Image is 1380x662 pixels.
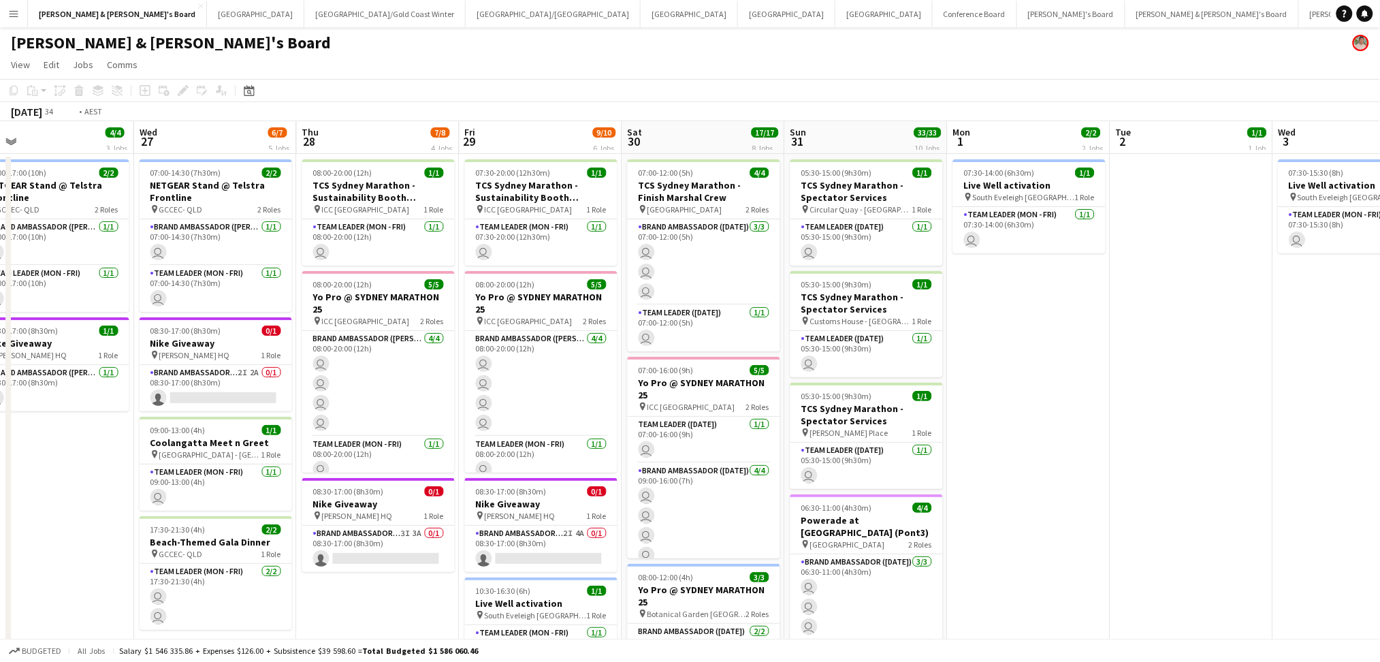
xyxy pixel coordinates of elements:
button: [GEOGRAPHIC_DATA] [738,1,835,27]
button: [GEOGRAPHIC_DATA] [641,1,738,27]
button: [GEOGRAPHIC_DATA]/[GEOGRAPHIC_DATA] [466,1,641,27]
button: Conference Board [933,1,1017,27]
button: [PERSON_NAME]'s Board [1017,1,1125,27]
button: [PERSON_NAME] & [PERSON_NAME]'s Board [1125,1,1299,27]
button: [PERSON_NAME] & [PERSON_NAME]'s Board [28,1,207,27]
div: Salary $1 546 335.86 + Expenses $126.00 + Subsistence $39 598.60 = [119,646,478,656]
span: All jobs [75,646,108,656]
span: Budgeted [22,646,61,656]
span: Total Budgeted $1 586 060.46 [362,646,478,656]
app-user-avatar: Arrence Torres [1353,35,1369,51]
button: [GEOGRAPHIC_DATA] [207,1,304,27]
button: [GEOGRAPHIC_DATA]/Gold Coast Winter [304,1,466,27]
button: [GEOGRAPHIC_DATA] [835,1,933,27]
button: Budgeted [7,644,63,659]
